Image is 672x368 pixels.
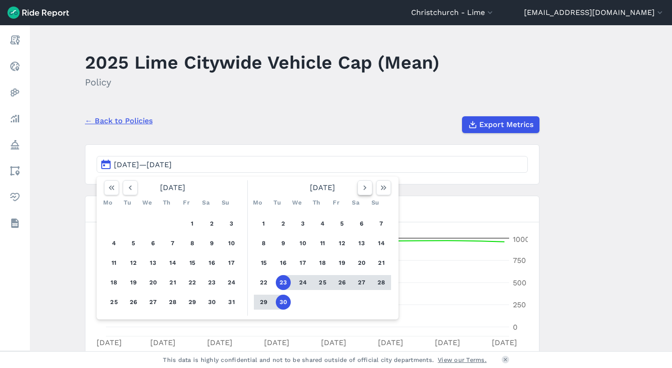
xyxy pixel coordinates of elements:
[256,275,271,290] button: 22
[7,136,23,153] a: Policy
[264,338,289,347] tspan: [DATE]
[146,295,161,310] button: 27
[374,216,389,231] button: 7
[354,275,369,290] button: 27
[85,115,153,127] a: ← Back to Policies
[224,275,239,290] button: 24
[150,338,175,347] tspan: [DATE]
[479,119,533,130] span: Export Metrics
[97,338,122,347] tspan: [DATE]
[276,255,291,270] button: 16
[146,275,161,290] button: 20
[256,295,271,310] button: 29
[378,338,403,347] tspan: [DATE]
[126,236,141,251] button: 5
[165,295,180,310] button: 28
[374,275,389,290] button: 28
[165,236,180,251] button: 7
[354,236,369,251] button: 13
[85,196,539,222] h3: Compliance for 2025 Lime Citywide Vehicle Cap (Mean)
[185,216,200,231] button: 1
[276,295,291,310] button: 30
[276,275,291,290] button: 23
[126,275,141,290] button: 19
[321,338,346,347] tspan: [DATE]
[462,116,539,133] button: Export Metrics
[204,295,219,310] button: 30
[295,275,310,290] button: 24
[7,84,23,101] a: Heatmaps
[335,255,350,270] button: 19
[438,355,487,364] a: View our Terms.
[309,195,324,210] div: Th
[374,255,389,270] button: 21
[114,160,172,169] span: [DATE]—[DATE]
[329,195,343,210] div: Fr
[185,255,200,270] button: 15
[198,195,213,210] div: Sa
[335,236,350,251] button: 12
[335,275,350,290] button: 26
[126,295,141,310] button: 26
[513,323,518,332] tspan: 0
[165,255,180,270] button: 14
[524,7,665,18] button: [EMAIL_ADDRESS][DOMAIN_NAME]
[256,216,271,231] button: 1
[120,195,135,210] div: Tu
[7,58,23,75] a: Realtime
[224,295,239,310] button: 31
[492,338,517,347] tspan: [DATE]
[270,195,285,210] div: Tu
[85,50,440,75] h1: 2025 Lime Citywide Vehicle Cap (Mean)
[207,338,232,347] tspan: [DATE]
[106,236,121,251] button: 4
[348,195,363,210] div: Sa
[100,195,115,210] div: Mo
[165,275,180,290] button: 21
[7,110,23,127] a: Analyze
[224,236,239,251] button: 10
[7,215,23,232] a: Datasets
[250,195,265,210] div: Mo
[315,216,330,231] button: 4
[218,195,233,210] div: Su
[315,255,330,270] button: 18
[354,216,369,231] button: 6
[354,255,369,270] button: 20
[315,236,330,251] button: 11
[224,216,239,231] button: 3
[106,255,121,270] button: 11
[224,255,239,270] button: 17
[179,195,194,210] div: Fr
[315,275,330,290] button: 25
[295,216,310,231] button: 3
[204,216,219,231] button: 2
[7,7,69,19] img: Ride Report
[513,256,526,265] tspan: 750
[374,236,389,251] button: 14
[335,216,350,231] button: 5
[100,180,245,195] div: [DATE]
[146,236,161,251] button: 6
[146,255,161,270] button: 13
[7,163,23,179] a: Areas
[106,295,121,310] button: 25
[185,295,200,310] button: 29
[513,278,526,287] tspan: 500
[295,236,310,251] button: 10
[250,180,395,195] div: [DATE]
[185,236,200,251] button: 8
[106,275,121,290] button: 18
[513,300,526,309] tspan: 250
[276,216,291,231] button: 2
[140,195,154,210] div: We
[185,275,200,290] button: 22
[276,236,291,251] button: 9
[159,195,174,210] div: Th
[204,255,219,270] button: 16
[368,195,383,210] div: Su
[411,7,495,18] button: Christchurch - Lime
[7,32,23,49] a: Report
[435,338,460,347] tspan: [DATE]
[7,189,23,205] a: Health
